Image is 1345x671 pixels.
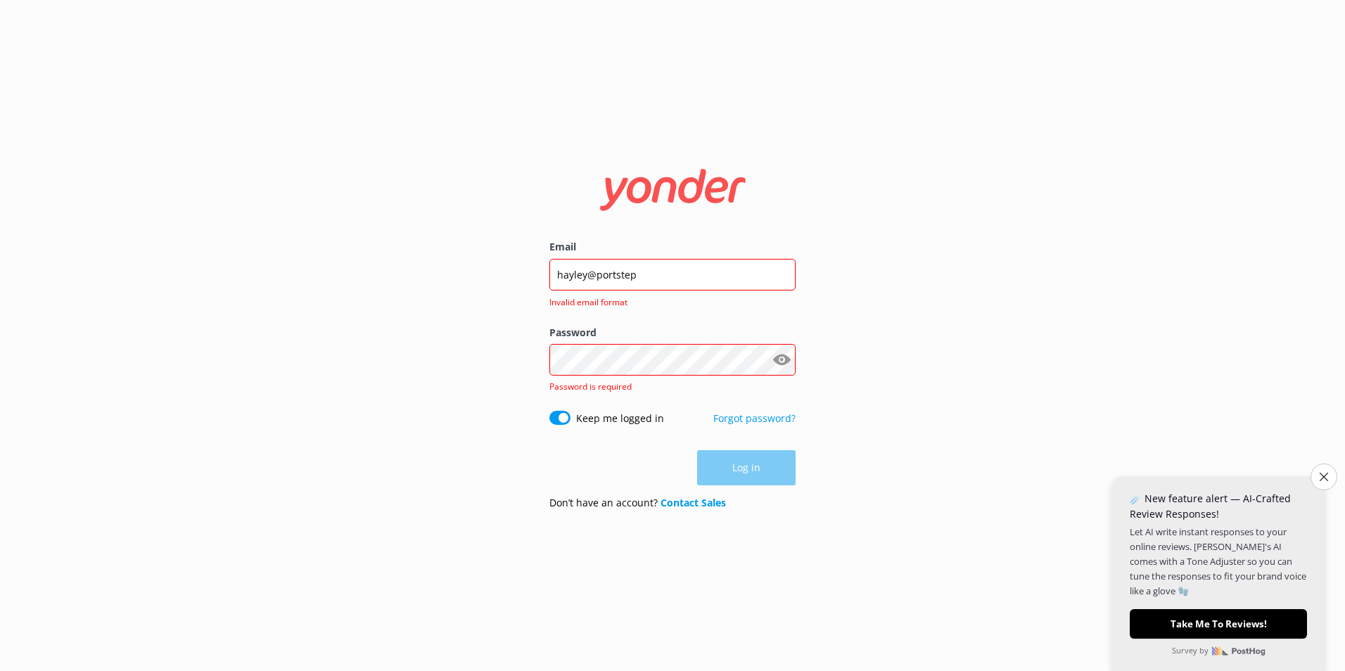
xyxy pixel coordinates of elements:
[549,295,787,309] span: Invalid email format
[713,411,796,425] a: Forgot password?
[661,496,726,509] a: Contact Sales
[576,411,664,426] label: Keep me logged in
[549,259,796,290] input: user@emailaddress.com
[549,495,726,511] p: Don’t have an account?
[767,346,796,374] button: Show password
[549,239,796,255] label: Email
[549,381,632,392] span: Password is required
[549,325,796,340] label: Password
